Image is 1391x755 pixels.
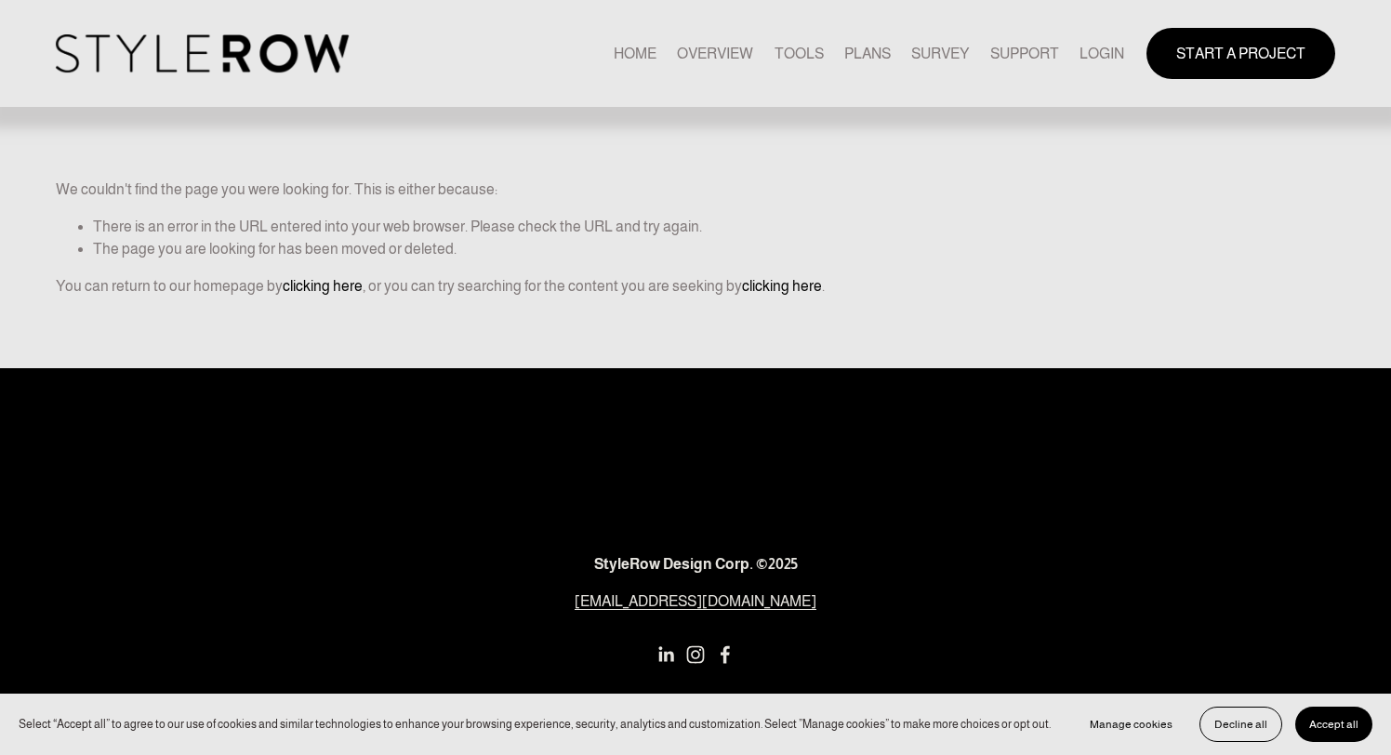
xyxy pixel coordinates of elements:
strong: StyleRow Design Corp. ©2025 [594,556,798,572]
a: [EMAIL_ADDRESS][DOMAIN_NAME] [575,590,816,613]
a: LOGIN [1080,41,1124,66]
p: We couldn't find the page you were looking for. This is either because: [56,123,1335,201]
a: Instagram [686,645,705,664]
li: There is an error in the URL entered into your web browser. Please check the URL and try again. [93,216,1335,238]
a: clicking here [742,278,822,294]
a: Facebook [716,645,735,664]
a: SURVEY [911,41,969,66]
a: OVERVIEW [677,41,753,66]
a: TOOLS [775,41,824,66]
p: Select “Accept all” to agree to our use of cookies and similar technologies to enhance your brows... [19,716,1051,734]
button: Manage cookies [1076,707,1186,742]
span: Accept all [1309,718,1358,731]
li: The page you are looking for has been moved or deleted. [93,238,1335,260]
p: You can return to our homepage by , or you can try searching for the content you are seeking by . [56,275,1335,298]
a: PLANS [844,41,891,66]
img: StyleRow [56,34,349,73]
a: clicking here [283,278,363,294]
span: Decline all [1214,718,1267,731]
span: Manage cookies [1090,718,1172,731]
button: Decline all [1199,707,1282,742]
a: LinkedIn [656,645,675,664]
span: SUPPORT [990,43,1059,65]
a: folder dropdown [990,41,1059,66]
button: Accept all [1295,707,1372,742]
a: START A PROJECT [1146,28,1335,79]
a: HOME [614,41,656,66]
